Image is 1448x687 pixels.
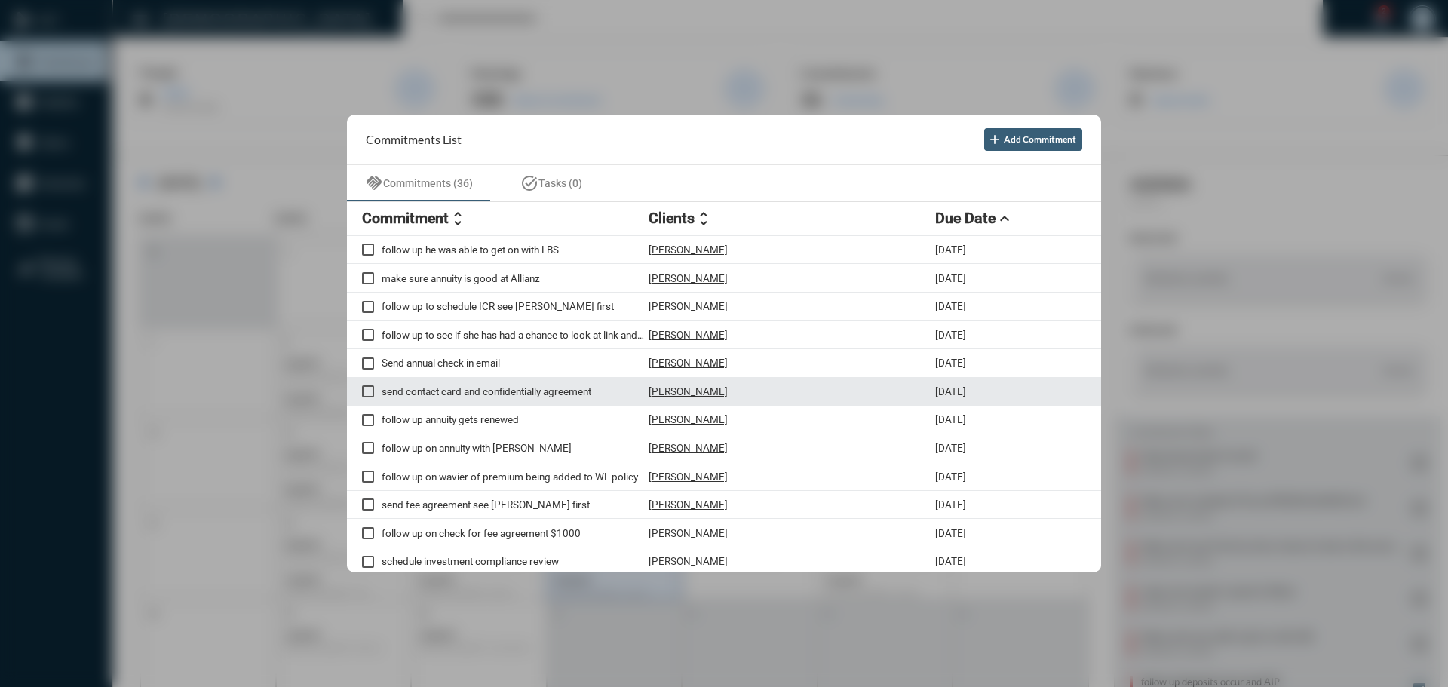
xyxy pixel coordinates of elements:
h2: Commitment [362,210,449,227]
p: follow up annuity gets renewed [382,413,649,425]
p: [PERSON_NAME] [649,300,728,312]
span: Tasks (0) [538,177,582,189]
p: [PERSON_NAME] [649,385,728,397]
h2: Clients [649,210,695,227]
p: send contact card and confidentially agreement [382,385,649,397]
span: Commitments (36) [383,177,473,189]
p: Send annual check in email [382,357,649,369]
mat-icon: add [987,132,1002,147]
mat-icon: handshake [365,174,383,192]
p: follow up to schedule ICR see [PERSON_NAME] first [382,300,649,312]
p: [DATE] [935,498,966,511]
p: [PERSON_NAME] [649,471,728,483]
p: [PERSON_NAME] [649,527,728,539]
p: [DATE] [935,357,966,369]
p: [PERSON_NAME] [649,357,728,369]
p: [PERSON_NAME] [649,442,728,454]
p: [PERSON_NAME] [649,272,728,284]
mat-icon: expand_less [995,210,1014,228]
h2: Due Date [935,210,995,227]
h2: Commitments List [366,132,462,146]
p: schedule investment compliance review [382,555,649,567]
p: [DATE] [935,329,966,341]
p: [DATE] [935,527,966,539]
p: [DATE] [935,555,966,567]
p: [PERSON_NAME] [649,329,728,341]
mat-icon: unfold_more [695,210,713,228]
mat-icon: unfold_more [449,210,467,228]
mat-icon: task_alt [520,174,538,192]
p: [PERSON_NAME] [649,498,728,511]
p: [DATE] [935,244,966,256]
p: follow up to see if she has had a chance to look at link and any questions [382,329,649,341]
p: follow up on wavier of premium being added to WL policy [382,471,649,483]
p: [DATE] [935,272,966,284]
p: [DATE] [935,300,966,312]
p: [DATE] [935,413,966,425]
p: [PERSON_NAME] [649,413,728,425]
p: follow up on annuity with [PERSON_NAME] [382,442,649,454]
p: [DATE] [935,442,966,454]
p: follow up on check for fee agreement $1000 [382,527,649,539]
p: [PERSON_NAME] [649,555,728,567]
p: [DATE] [935,385,966,397]
p: [PERSON_NAME] [649,244,728,256]
p: send fee agreement see [PERSON_NAME] first [382,498,649,511]
p: make sure annuity is good at Allianz [382,272,649,284]
p: [DATE] [935,471,966,483]
p: follow up he was able to get on with LBS [382,244,649,256]
button: Add Commitment [984,128,1082,151]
